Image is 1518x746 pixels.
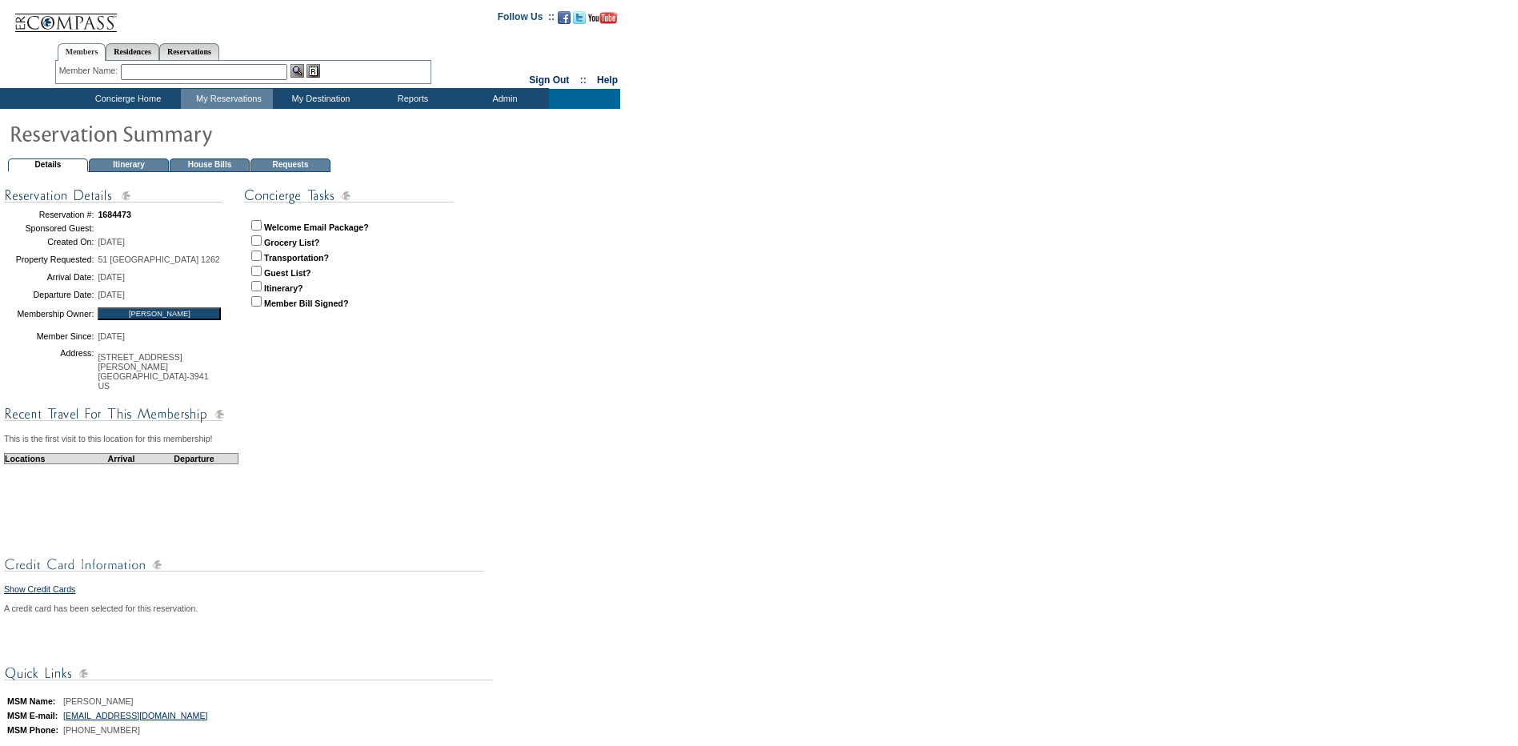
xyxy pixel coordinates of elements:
td: Address: [4,348,94,395]
td: Arrival Date: [4,268,94,286]
td: Concierge Home [71,89,181,109]
div: Member Name: [59,64,121,78]
td: Follow Us :: [498,10,555,29]
span: This is the first visit to this location for this membership! [4,434,213,443]
strong: Itinerary? [264,283,303,293]
td: Created On: [4,233,94,251]
a: [EMAIL_ADDRESS][DOMAIN_NAME] [63,711,208,720]
strong: Transportation? [264,253,329,263]
td: House Bills [170,158,250,172]
strong: Welcome Email [264,223,326,232]
span: :: [580,74,587,86]
img: subTtlConRecTravel.gif [4,404,224,424]
strong: Guest List? [264,268,311,278]
img: Subscribe to our YouTube Channel [588,12,617,24]
span: 1684473 [98,210,131,219]
span: [PERSON_NAME] [63,696,134,706]
div: A credit card has been selected for this reservation. [4,604,491,613]
td: Departure [150,453,238,463]
a: Subscribe to our YouTube Channel [588,16,617,26]
span: [DATE] [98,290,125,299]
strong: Package? [329,223,369,232]
img: Become our fan on Facebook [558,11,571,24]
td: Departure Date: [4,286,94,303]
td: Sponsored Guest: [4,223,94,233]
span: [DATE] [98,331,125,341]
td: Admin [457,89,549,109]
td: Details [8,158,88,172]
a: Reservations [159,43,219,60]
img: subTtlConResDetails.gif [4,186,224,206]
input: [PERSON_NAME] [98,307,221,320]
img: Reservations [306,64,320,78]
span: [DATE] [98,237,125,247]
b: MSM Name: [7,696,55,706]
td: Reports [365,89,457,109]
span: [PHONE_NUMBER] [63,725,140,735]
a: Residences [106,43,159,60]
td: Membership Owner: [4,303,94,325]
td: Member Since: [4,325,94,348]
td: Arrival [92,453,150,463]
img: Follow us on Twitter [573,11,586,24]
b: MSM Phone: [7,725,58,735]
a: Members [58,43,106,61]
span: [STREET_ADDRESS][PERSON_NAME] [GEOGRAPHIC_DATA]-3941 US [98,352,208,391]
td: Itinerary [89,158,169,172]
img: View [290,64,304,78]
td: Requests [250,158,330,172]
strong: Grocery List? [264,238,319,247]
span: 51 [GEOGRAPHIC_DATA] 1262 [98,255,219,264]
b: MSM E-mail: [7,711,58,720]
a: Follow us on Twitter [573,16,586,26]
img: subTtlCreditCard.gif [4,555,484,575]
td: My Reservations [181,89,273,109]
img: pgTtlResSummary.gif [9,117,329,149]
a: Sign Out [529,74,569,86]
a: Become our fan on Facebook [558,16,571,26]
td: My Destination [273,89,365,109]
td: Property Requested: [4,251,94,268]
td: Reservation #: [4,206,94,223]
a: Help [597,74,618,86]
strong: Member Bill Signed? [264,299,348,308]
a: Show Credit Cards [4,584,75,594]
img: subTtlConQuickLinks.gif [4,664,493,684]
img: subTtlConTasks.gif [244,186,454,206]
td: Locations [5,453,93,463]
span: [DATE] [98,272,125,282]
